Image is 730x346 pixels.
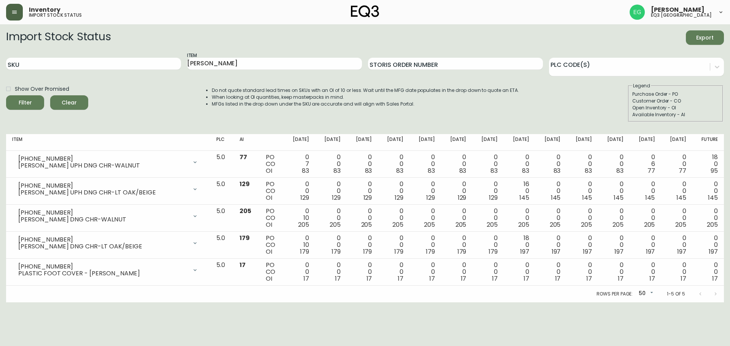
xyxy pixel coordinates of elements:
[426,247,435,256] span: 179
[303,274,309,283] span: 17
[647,166,655,175] span: 77
[636,154,655,174] div: 0 6
[321,262,341,282] div: 0 0
[552,247,561,256] span: 197
[321,235,341,255] div: 0 0
[212,94,519,101] li: When looking at OI quantities, keep masterpacks in mind.
[478,181,498,201] div: 0 0
[667,208,686,228] div: 0 0
[266,166,272,175] span: OI
[335,274,341,283] span: 17
[6,30,111,45] h2: Import Stock Status
[290,262,309,282] div: 0 0
[361,220,372,229] span: 205
[384,235,403,255] div: 0 0
[712,274,718,283] span: 17
[478,235,498,255] div: 0 0
[504,134,535,151] th: [DATE]
[365,166,372,175] span: 83
[636,181,655,201] div: 0 0
[681,274,686,283] span: 17
[233,134,260,151] th: AI
[636,288,655,300] div: 50
[18,263,187,270] div: [PHONE_NUMBER]
[447,262,467,282] div: 0 0
[428,166,435,175] span: 83
[692,134,724,151] th: Future
[351,5,379,17] img: logo
[266,193,272,202] span: OI
[645,193,655,202] span: 145
[510,154,529,174] div: 0 0
[426,193,435,202] span: 129
[290,154,309,174] div: 0 7
[266,220,272,229] span: OI
[18,155,187,162] div: [PHONE_NUMBER]
[597,291,633,297] p: Rows per page:
[458,193,467,202] span: 129
[522,166,529,175] span: 83
[56,98,82,107] span: Clear
[447,208,467,228] div: 0 0
[266,154,278,174] div: PO CO
[384,262,403,282] div: 0 0
[573,154,592,174] div: 0 0
[302,166,309,175] span: 83
[455,220,467,229] span: 205
[632,98,719,104] div: Customer Order - CO
[541,154,561,174] div: 0 0
[290,208,309,228] div: 0 10
[18,162,187,169] div: [PERSON_NAME] UPH DNG CHR-WALNUT
[541,235,561,255] div: 0 0
[651,7,705,13] span: [PERSON_NAME]
[416,208,435,228] div: 0 0
[698,208,718,228] div: 0 0
[614,247,624,256] span: 197
[510,208,529,228] div: 0 0
[18,243,187,250] div: [PERSON_NAME] DNG CHR-LT OAK/BEIGE
[416,181,435,201] div: 0 0
[478,208,498,228] div: 0 0
[29,7,60,13] span: Inventory
[392,220,403,229] span: 205
[266,274,272,283] span: OI
[284,134,315,151] th: [DATE]
[6,134,210,151] th: Item
[518,220,529,229] span: 205
[266,262,278,282] div: PO CO
[298,220,309,229] span: 205
[240,180,250,188] span: 129
[416,154,435,174] div: 0 0
[677,247,686,256] span: 197
[649,274,655,283] span: 17
[290,235,309,255] div: 0 10
[333,166,341,175] span: 83
[240,234,250,242] span: 179
[353,235,372,255] div: 0 0
[541,262,561,282] div: 0 0
[618,274,624,283] span: 17
[300,247,309,256] span: 179
[266,181,278,201] div: PO CO
[510,235,529,255] div: 18 0
[614,193,624,202] span: 145
[384,181,403,201] div: 0 0
[490,166,498,175] span: 83
[212,101,519,107] li: MFGs listed in the drop down under the SKU are accurate and will align with Sales Portal.
[461,274,467,283] span: 17
[698,181,718,201] div: 0 0
[472,134,504,151] th: [DATE]
[583,247,592,256] span: 197
[240,261,246,269] span: 17
[212,87,519,94] li: Do not quote standard lead times on SKUs with an OI of 10 or less. Wait until the MFG date popula...
[692,33,718,43] span: Export
[676,193,686,202] span: 145
[636,262,655,282] div: 0 0
[409,134,441,151] th: [DATE]
[667,235,686,255] div: 0 0
[332,247,341,256] span: 179
[554,166,561,175] span: 83
[535,134,567,151] th: [DATE]
[321,208,341,228] div: 0 0
[478,262,498,282] div: 0 0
